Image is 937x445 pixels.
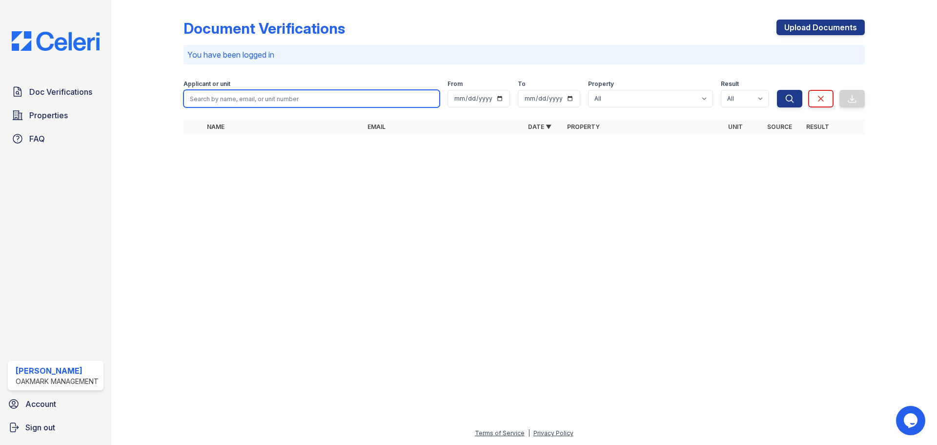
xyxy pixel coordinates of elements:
a: Doc Verifications [8,82,103,102]
a: Upload Documents [776,20,865,35]
div: | [528,429,530,437]
a: Unit [728,123,743,130]
a: Sign out [4,418,107,437]
div: Document Verifications [183,20,345,37]
a: Account [4,394,107,414]
a: Date ▼ [528,123,551,130]
a: Properties [8,106,103,125]
span: Sign out [25,422,55,433]
label: Property [588,80,614,88]
label: Applicant or unit [183,80,230,88]
label: From [448,80,463,88]
a: FAQ [8,129,103,148]
span: Properties [29,109,68,121]
a: Privacy Policy [533,429,573,437]
a: Source [767,123,792,130]
input: Search by name, email, or unit number [183,90,440,107]
label: Result [721,80,739,88]
a: Property [567,123,600,130]
a: Result [806,123,829,130]
span: FAQ [29,133,45,145]
div: Oakmark Management [16,377,99,386]
div: [PERSON_NAME] [16,365,99,377]
a: Email [367,123,386,130]
label: To [518,80,526,88]
iframe: chat widget [896,406,927,435]
img: CE_Logo_Blue-a8612792a0a2168367f1c8372b55b34899dd931a85d93a1a3d3e32e68fde9ad4.png [4,31,107,51]
span: Doc Verifications [29,86,92,98]
span: Account [25,398,56,410]
a: Terms of Service [475,429,525,437]
a: Name [207,123,224,130]
p: You have been logged in [187,49,861,61]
